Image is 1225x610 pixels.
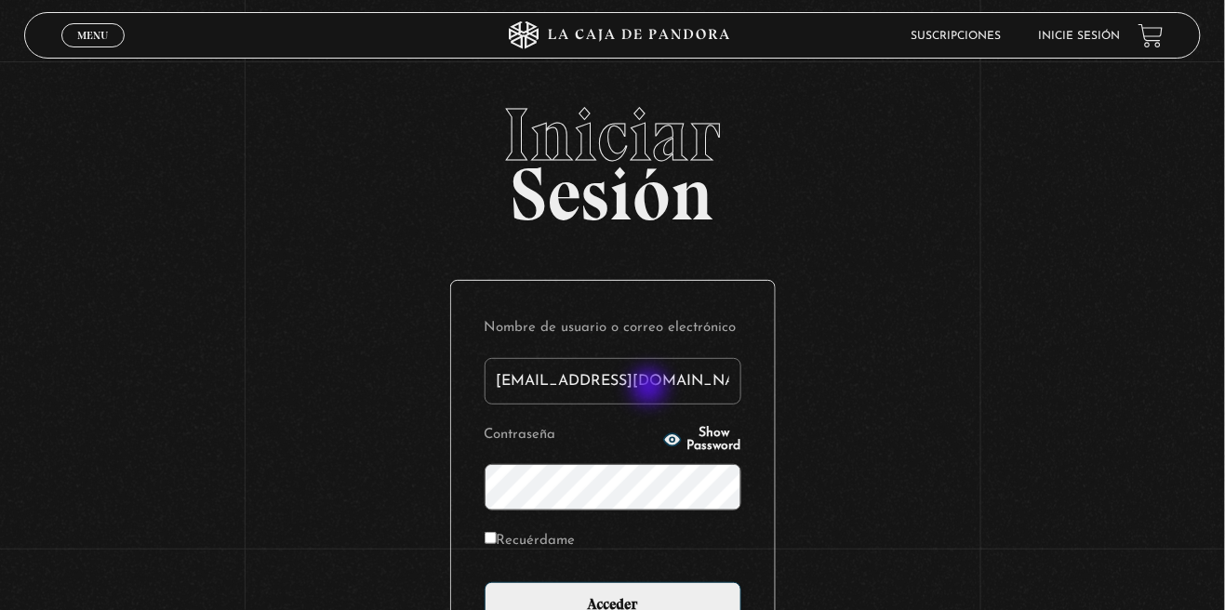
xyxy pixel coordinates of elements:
a: View your shopping cart [1138,23,1164,48]
input: Recuérdame [485,532,497,544]
button: Show Password [663,427,741,453]
label: Nombre de usuario o correo electrónico [485,314,741,343]
span: Show Password [687,427,741,453]
span: Iniciar [24,98,1200,172]
span: Cerrar [72,46,115,59]
a: Suscripciones [911,31,1001,42]
label: Contraseña [485,421,658,450]
a: Inicie sesión [1038,31,1120,42]
label: Recuérdame [485,527,576,556]
h2: Sesión [24,98,1200,217]
span: Menu [77,30,108,41]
